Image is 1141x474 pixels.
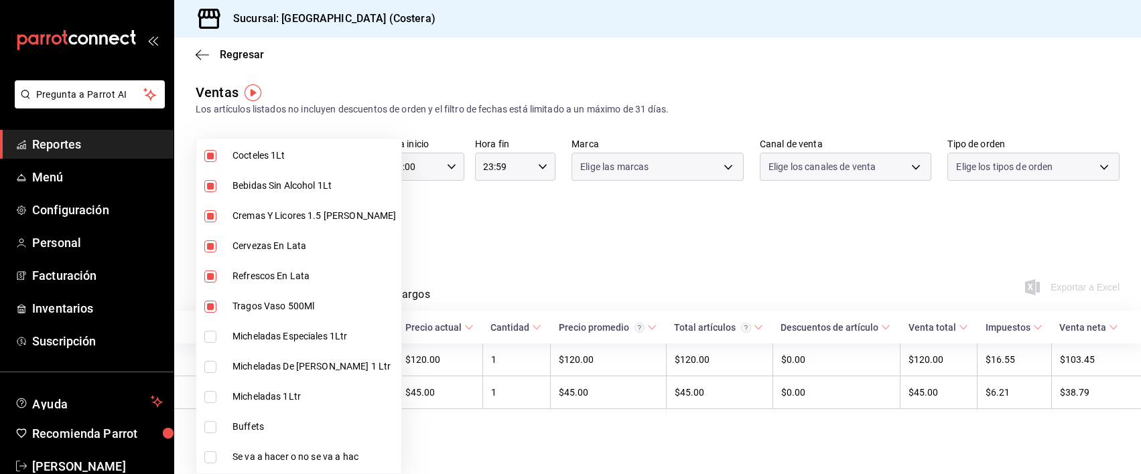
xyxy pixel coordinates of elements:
span: Bebidas Sin Alcohol 1Lt [232,179,396,193]
span: Tragos Vaso 500Ml [232,299,396,313]
span: Refrescos En Lata [232,269,396,283]
span: Buffets [232,420,396,434]
span: Cremas Y Licores 1.5 [PERSON_NAME] [232,209,396,223]
span: Se va a hacer o no se va a hac [232,450,396,464]
span: Cocteles 1Lt [232,149,396,163]
img: Tooltip marker [245,84,261,101]
span: Micheladas De [PERSON_NAME] 1 Ltr [232,360,396,374]
span: Micheladas Especiales 1Ltr [232,329,396,343]
span: Micheladas 1Ltr [232,390,396,404]
span: Cervezas En Lata [232,239,396,253]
